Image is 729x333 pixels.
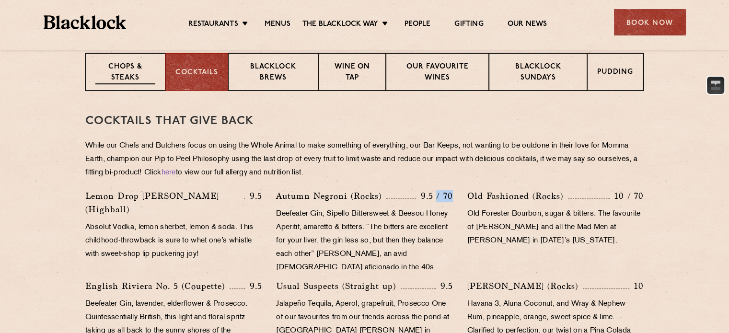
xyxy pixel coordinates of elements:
[95,62,155,84] p: Chops & Steaks
[276,207,452,275] p: Beefeater Gin, Sipello Bittersweet & Beesou Honey Aperitif, amaretto & bitters. “The bitters are ...
[44,15,127,29] img: BL_Textured_Logo-footer-cropped.svg
[597,67,633,79] p: Pudding
[85,139,644,180] p: While our Chefs and Butchers focus on using the Whole Animal to make something of everything, our...
[396,62,479,84] p: Our favourite wines
[85,189,244,216] p: Lemon Drop [PERSON_NAME] (Highball)
[276,279,401,293] p: Usual Suspects (Straight up)
[245,280,262,292] p: 9.5
[245,190,262,202] p: 9.5
[162,169,176,176] a: here
[265,20,290,30] a: Menus
[629,280,644,292] p: 10
[188,20,238,30] a: Restaurants
[276,189,386,203] p: Autumn Negroni (Rocks)
[614,9,686,35] div: Book Now
[467,279,583,293] p: [PERSON_NAME] (Rocks)
[508,20,547,30] a: Our News
[85,279,230,293] p: English Riviera No. 5 (Coupette)
[436,280,453,292] p: 9.5
[238,62,308,84] p: Blacklock Brews
[302,20,378,30] a: The Blacklock Way
[467,189,568,203] p: Old Fashioned (Rocks)
[499,62,577,84] p: Blacklock Sundays
[405,20,430,30] a: People
[416,190,453,202] p: 9.5 / 70
[467,207,644,248] p: Old Forester Bourbon, sugar & bitters. The favourite of [PERSON_NAME] and all the Mad Men at [PER...
[85,221,262,261] p: Absolut Vodka, lemon sherbet, lemon & soda. This childhood-throwback is sure to whet one’s whistl...
[85,115,644,127] h3: Cocktails That Give Back
[175,68,218,79] p: Cocktails
[328,62,375,84] p: Wine on Tap
[454,20,483,30] a: Gifting
[610,190,644,202] p: 10 / 70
